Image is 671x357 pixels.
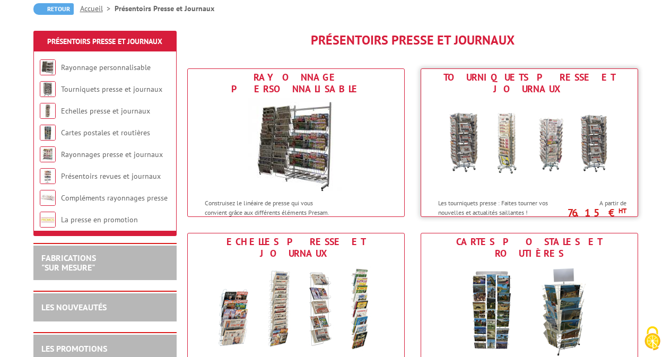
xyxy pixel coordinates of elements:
[61,128,150,137] a: Cartes postales et routières
[421,68,638,217] a: Tourniquets presse et journaux Tourniquets presse et journaux Les tourniquets presse : Faites tou...
[80,4,115,13] a: Accueil
[572,199,626,207] span: A partir de
[40,59,56,75] img: Rayonnage personnalisable
[618,206,626,215] sup: HT
[424,72,635,95] div: Tourniquets presse et journaux
[190,72,402,95] div: Rayonnage personnalisable
[61,63,151,72] a: Rayonnage personnalisable
[33,3,74,15] a: Retour
[40,125,56,141] img: Cartes postales et routières
[187,33,638,47] h1: Présentoirs Presse et Journaux
[424,236,635,259] div: Cartes postales et routières
[40,212,56,228] img: La presse en promotion
[438,198,570,216] p: Les tourniquets presse : Faites tourner vos nouvelles et actualités saillantes !
[40,168,56,184] img: Présentoirs revues et journaux
[61,193,168,203] a: Compléments rayonnages presse
[41,252,96,273] a: FABRICATIONS"Sur Mesure"
[40,81,56,97] img: Tourniquets presse et journaux
[190,236,402,259] div: Echelles presse et journaux
[634,321,671,357] button: Cookies (fenêtre modale)
[61,171,161,181] a: Présentoirs revues et journaux
[41,343,107,354] a: LES PROMOTIONS
[431,98,628,193] img: Tourniquets presse et journaux
[115,3,214,14] li: Présentoirs Presse et Journaux
[61,106,150,116] a: Echelles presse et journaux
[40,103,56,119] img: Echelles presse et journaux
[61,215,138,224] a: La presse en promotion
[47,37,162,46] a: Présentoirs Presse et Journaux
[61,150,163,159] a: Rayonnages presse et journaux
[567,210,626,216] p: 76.15 €
[41,302,107,312] a: LES NOUVEAUTÉS
[40,190,56,206] img: Compléments rayonnages presse
[61,84,162,94] a: Tourniquets presse et journaux
[248,98,344,193] img: Rayonnage personnalisable
[40,146,56,162] img: Rayonnages presse et journaux
[639,325,666,352] img: Cookies (fenêtre modale)
[205,198,336,216] p: Construisez le linéaire de presse qui vous convient grâce aux différents éléments Presam.
[187,68,405,217] a: Rayonnage personnalisable Rayonnage personnalisable Construisez le linéaire de presse qui vous co...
